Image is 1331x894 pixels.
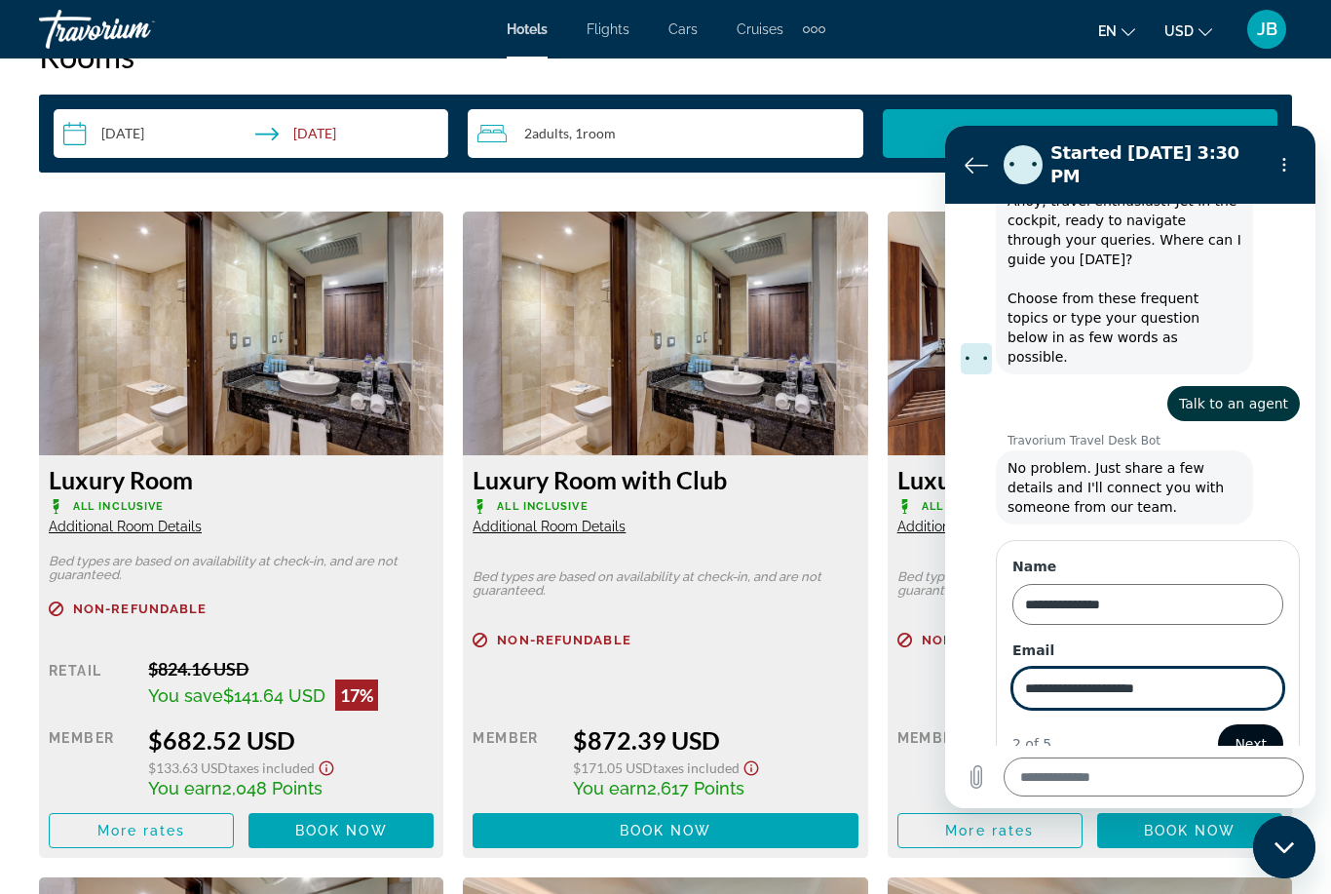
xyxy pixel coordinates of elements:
span: Book now [295,823,388,838]
button: Extra navigation items [803,14,825,45]
span: Taxes included [653,759,740,776]
a: Flights [587,21,629,37]
span: Adults [532,125,569,141]
h3: Luxury Room Diamond Club [897,465,1282,494]
span: Non-refundable [922,634,1055,646]
span: Taxes included [228,759,315,776]
button: Check Availability [883,109,1277,158]
div: Member [49,725,133,798]
p: Bed types are based on availability at check-in, and are not guaranteed. [897,570,1282,598]
div: Retail [49,658,133,711]
div: Member [473,725,557,798]
span: Book now [1144,823,1236,838]
a: Travorium [39,4,234,55]
span: Additional Room Details [49,519,202,534]
button: Travelers: 2 adults, 0 children [468,109,862,158]
span: Book now [620,823,712,838]
span: More rates [945,823,1034,838]
button: Change language [1098,17,1135,45]
div: 17% [335,680,378,711]
span: Non-refundable [73,602,207,615]
button: Show Taxes and Fees disclaimer [740,755,763,777]
div: $872.39 USD [573,725,858,755]
button: Show Taxes and Fees disclaimer [315,755,338,777]
span: All Inclusive [922,500,1012,513]
span: All Inclusive [497,500,588,513]
span: , 1 [569,126,616,141]
span: Non-refundable [497,634,630,646]
button: More rates [897,813,1083,848]
img: 00ec8cfa-c1fd-4b8c-ad3e-51b98e2a8d65.jpeg [463,212,867,455]
span: JB [1257,19,1277,39]
span: $141.64 USD [223,685,325,706]
button: More rates [49,813,234,848]
span: Additional Room Details [897,519,1050,534]
button: Book now [248,813,434,848]
h3: Luxury Room [49,465,434,494]
button: Book now [1097,813,1282,848]
span: 2,048 Points [222,778,323,798]
button: Change currency [1164,17,1212,45]
span: You earn [573,778,647,798]
a: Cars [668,21,698,37]
a: Cruises [737,21,783,37]
span: You earn [148,778,222,798]
span: 2 [524,126,569,141]
span: More rates [97,823,186,838]
img: f860f1db-1ffb-4b73-b109-7d47d14cbd82.jpeg [888,212,1292,455]
p: Bed types are based on availability at check-in, and are not guaranteed. [49,555,434,582]
span: USD [1164,23,1194,39]
button: User Menu [1241,9,1292,50]
div: $824.16 USD [148,658,434,680]
button: Check-in date: Sep 16, 2025 Check-out date: Sep 20, 2025 [54,109,448,158]
iframe: Messaging window [945,126,1315,808]
span: $133.63 USD [148,759,228,776]
button: Book now [473,813,857,848]
div: Search widget [54,109,1277,158]
span: en [1098,23,1117,39]
div: $682.52 USD [148,725,434,755]
span: Room [583,125,616,141]
span: $171.05 USD [573,759,653,776]
iframe: Button to launch messaging window, conversation in progress [1253,816,1315,878]
a: Hotels [507,21,548,37]
div: Member [897,725,982,798]
span: All Inclusive [73,500,164,513]
span: Additional Room Details [473,519,626,534]
span: You save [148,685,223,706]
h3: Luxury Room with Club [473,465,857,494]
img: 00ec8cfa-c1fd-4b8c-ad3e-51b98e2a8d65.jpeg [39,212,443,455]
p: Bed types are based on availability at check-in, and are not guaranteed. [473,570,857,598]
span: 2,617 Points [647,778,744,798]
